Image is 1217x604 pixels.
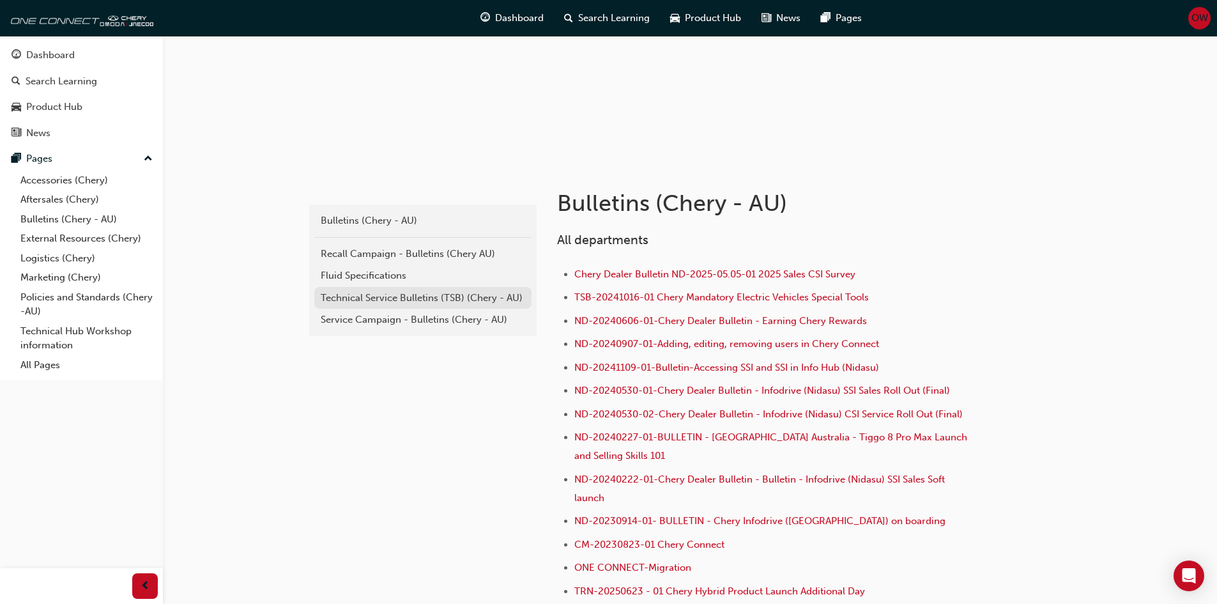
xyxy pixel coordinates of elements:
a: Bulletins (Chery - AU) [314,210,532,232]
div: Open Intercom Messenger [1174,561,1204,591]
div: Pages [26,151,52,166]
a: ND-20240606-01-Chery Dealer Bulletin - Earning Chery Rewards [574,315,867,327]
span: pages-icon [11,153,21,165]
div: Product Hub [26,100,82,114]
a: ONE CONNECT-Migration [574,562,691,573]
span: News [776,11,800,26]
a: Service Campaign - Bulletins (Chery - AU) [314,309,532,331]
div: Search Learning [26,74,97,89]
span: pages-icon [821,10,830,26]
img: oneconnect [6,5,153,31]
span: search-icon [564,10,573,26]
a: ND-20240227-01-BULLETIN - [GEOGRAPHIC_DATA] Australia - Tiggo 8 Pro Max Launch and Selling Skills... [574,431,970,461]
span: search-icon [11,76,20,88]
div: Fluid Specifications [321,268,525,283]
a: ND-20230914-01- BULLETIN - Chery Infodrive ([GEOGRAPHIC_DATA]) on boarding [574,515,945,527]
span: up-icon [144,151,153,167]
span: Product Hub [685,11,741,26]
a: car-iconProduct Hub [660,5,751,31]
a: search-iconSearch Learning [554,5,660,31]
a: ND-20241109-01-Bulletin-Accessing SSI and SSI in Info Hub (Nidasu) [574,362,879,373]
a: Dashboard [5,43,158,67]
a: Fluid Specifications [314,265,532,287]
button: OW [1188,7,1211,29]
a: ND-20240222-01-Chery Dealer Bulletin - Bulletin - Infodrive (Nidasu) SSI Sales Soft launch [574,474,947,504]
span: Dashboard [495,11,544,26]
div: Dashboard [26,48,75,63]
button: DashboardSearch LearningProduct HubNews [5,41,158,147]
a: CM-20230823-01 Chery Connect [574,539,724,550]
a: pages-iconPages [811,5,872,31]
span: All departments [557,233,648,247]
a: ND-20240907-01-Adding, editing, removing users in Chery Connect [574,338,879,350]
span: news-icon [762,10,771,26]
span: car-icon [670,10,680,26]
a: All Pages [15,355,158,375]
a: Policies and Standards (Chery -AU) [15,288,158,321]
a: External Resources (Chery) [15,229,158,249]
span: Pages [836,11,862,26]
a: ND-20240530-01-Chery Dealer Bulletin - Infodrive (Nidasu) SSI Sales Roll Out (Final) [574,385,950,396]
a: Accessories (Chery) [15,171,158,190]
span: OW [1191,11,1208,26]
a: Marketing (Chery) [15,268,158,288]
span: guage-icon [11,50,21,61]
button: Pages [5,147,158,171]
a: Logistics (Chery) [15,249,158,268]
a: News [5,121,158,145]
span: Search Learning [578,11,650,26]
a: Aftersales (Chery) [15,190,158,210]
a: guage-iconDashboard [470,5,554,31]
div: News [26,126,50,141]
a: news-iconNews [751,5,811,31]
span: news-icon [11,128,21,139]
a: Technical Service Bulletins (TSB) (Chery - AU) [314,287,532,309]
h1: Bulletins (Chery - AU) [557,189,976,217]
span: car-icon [11,102,21,113]
a: Recall Campaign - Bulletins (Chery AU) [314,243,532,265]
span: guage-icon [480,10,490,26]
div: Technical Service Bulletins (TSB) (Chery - AU) [321,291,525,306]
div: Bulletins (Chery - AU) [321,213,525,228]
a: TRN-20250623 - 01 Chery Hybrid Product Launch Additional Day [574,585,865,597]
a: Search Learning [5,70,158,93]
a: ND-20240530-02-Chery Dealer Bulletin - Infodrive (Nidasu) CSI Service Roll Out (Final) [574,408,963,420]
div: Service Campaign - Bulletins (Chery - AU) [321,313,525,327]
a: TSB-20241016-01 Chery Mandatory Electric Vehicles Special Tools [574,291,869,303]
span: prev-icon [141,578,150,594]
a: Technical Hub Workshop information [15,321,158,355]
a: Product Hub [5,95,158,119]
a: Chery Dealer Bulletin ND-2025-05.05-01 2025 Sales CSI Survey [574,268,855,280]
a: Bulletins (Chery - AU) [15,210,158,229]
div: Recall Campaign - Bulletins (Chery AU) [321,247,525,261]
